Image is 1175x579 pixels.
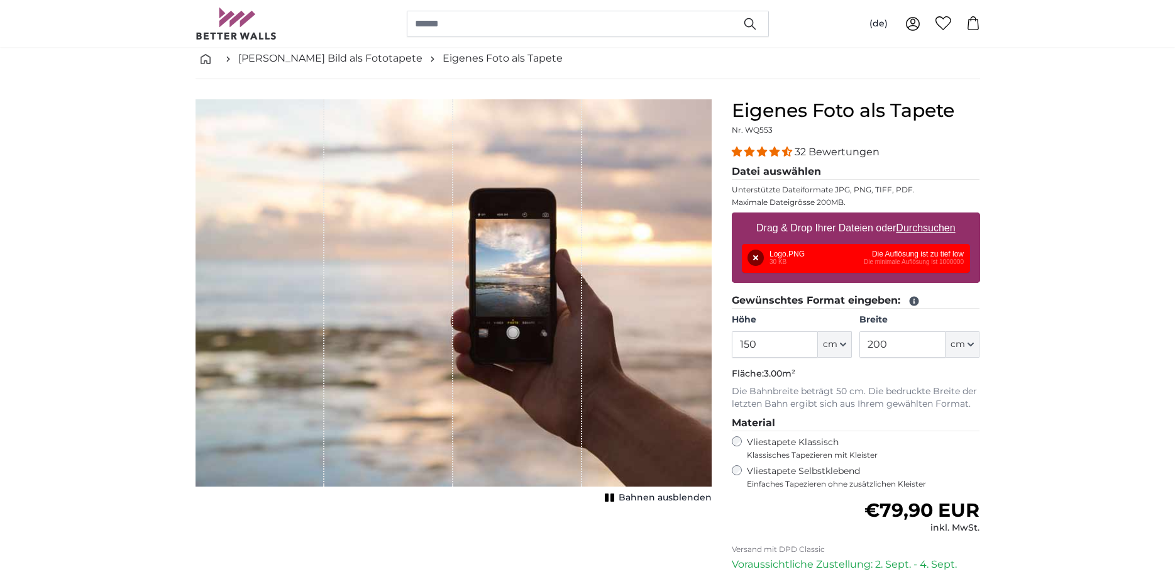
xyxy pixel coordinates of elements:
[946,331,979,358] button: cm
[443,51,563,66] a: Eigenes Foto als Tapete
[196,38,980,79] nav: breadcrumbs
[619,492,712,504] span: Bahnen ausblenden
[896,223,955,233] u: Durchsuchen
[795,146,880,158] span: 32 Bewertungen
[823,338,837,351] span: cm
[747,479,980,489] span: Einfaches Tapezieren ohne zusätzlichen Kleister
[864,522,979,534] div: inkl. MwSt.
[864,499,979,522] span: €79,90 EUR
[732,197,980,207] p: Maximale Dateigrösse 200MB.
[818,331,852,358] button: cm
[196,99,712,507] div: 1 of 1
[859,13,898,35] button: (de)
[747,465,980,489] label: Vliestapete Selbstklebend
[747,436,969,460] label: Vliestapete Klassisch
[732,368,980,380] p: Fläche:
[601,489,712,507] button: Bahnen ausblenden
[732,164,980,180] legend: Datei auswählen
[951,338,965,351] span: cm
[732,146,795,158] span: 4.31 stars
[196,8,277,40] img: Betterwalls
[747,450,969,460] span: Klassisches Tapezieren mit Kleister
[732,99,980,122] h1: Eigenes Foto als Tapete
[732,385,980,411] p: Die Bahnbreite beträgt 50 cm. Die bedruckte Breite der letzten Bahn ergibt sich aus Ihrem gewählt...
[732,125,773,135] span: Nr. WQ553
[859,314,979,326] label: Breite
[732,557,980,572] p: Voraussichtliche Zustellung: 2. Sept. - 4. Sept.
[732,293,980,309] legend: Gewünschtes Format eingeben:
[732,314,852,326] label: Höhe
[732,544,980,554] p: Versand mit DPD Classic
[751,216,961,241] label: Drag & Drop Ihrer Dateien oder
[732,185,980,195] p: Unterstützte Dateiformate JPG, PNG, TIFF, PDF.
[732,416,980,431] legend: Material
[238,51,422,66] a: [PERSON_NAME] Bild als Fototapete
[764,368,795,379] span: 3.00m²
